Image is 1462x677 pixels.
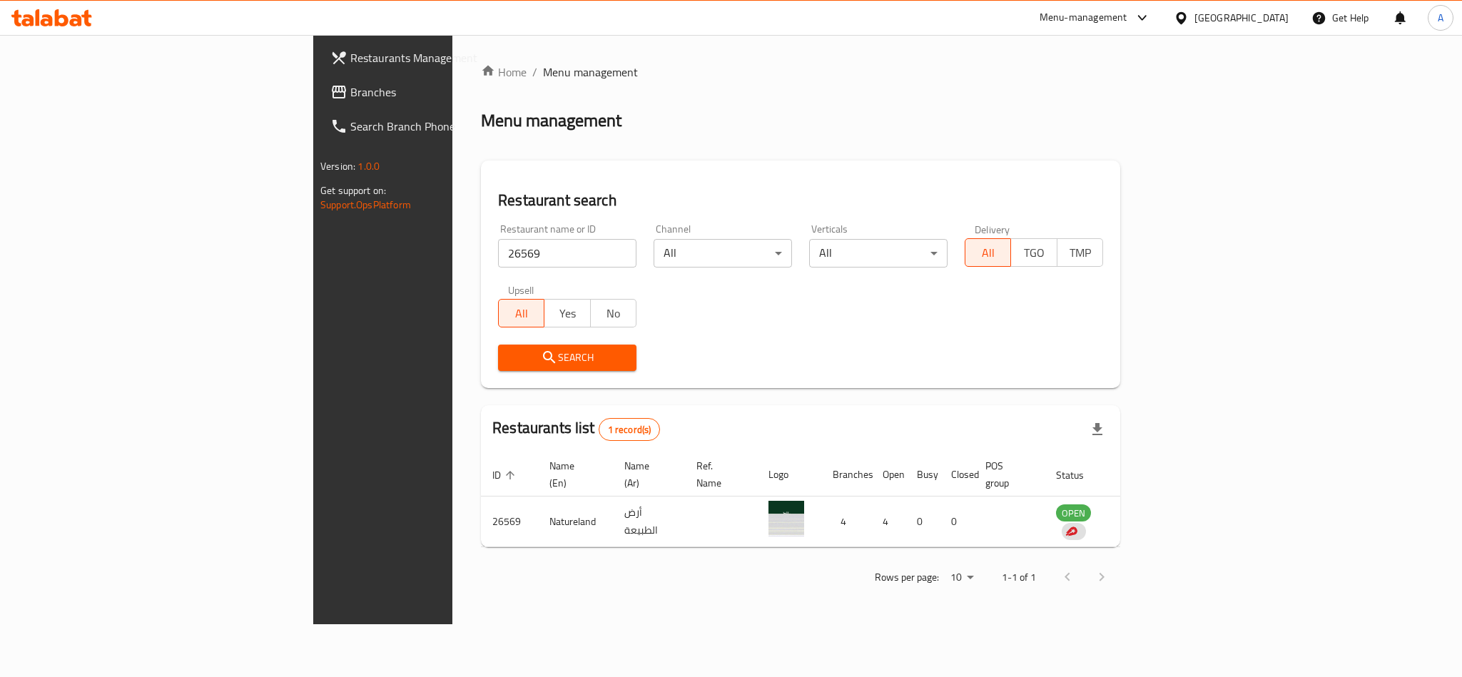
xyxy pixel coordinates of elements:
[945,567,979,589] div: Rows per page:
[809,239,948,268] div: All
[940,497,974,547] td: 0
[1010,238,1057,267] button: TGO
[498,239,636,268] input: Search for restaurant name or ID..
[319,109,557,143] a: Search Branch Phone
[613,497,685,547] td: أرض الطبيعة
[905,497,940,547] td: 0
[1017,243,1051,263] span: TGO
[975,224,1010,234] label: Delivery
[871,497,905,547] td: 4
[498,190,1103,211] h2: Restaurant search
[1080,412,1115,447] div: Export file
[1194,10,1289,26] div: [GEOGRAPHIC_DATA]
[597,303,631,324] span: No
[320,157,355,175] span: Version:
[965,238,1011,267] button: All
[481,63,1120,81] nav: breadcrumb
[544,299,590,327] button: Yes
[624,457,668,492] span: Name (Ar)
[654,239,792,268] div: All
[350,118,546,135] span: Search Branch Phone
[1438,10,1443,26] span: A
[821,453,871,497] th: Branches
[498,345,636,371] button: Search
[320,181,386,200] span: Get support on:
[1065,525,1077,538] img: delivery hero logo
[350,49,546,66] span: Restaurants Management
[1056,467,1102,484] span: Status
[985,457,1027,492] span: POS group
[481,453,1169,547] table: enhanced table
[319,41,557,75] a: Restaurants Management
[319,75,557,109] a: Branches
[1040,9,1127,26] div: Menu-management
[696,457,740,492] span: Ref. Name
[1057,238,1103,267] button: TMP
[590,299,636,327] button: No
[940,453,974,497] th: Closed
[875,569,939,586] p: Rows per page:
[599,423,660,437] span: 1 record(s)
[320,195,411,214] a: Support.OpsPlatform
[508,285,534,295] label: Upsell
[971,243,1005,263] span: All
[350,83,546,101] span: Branches
[905,453,940,497] th: Busy
[1002,569,1036,586] p: 1-1 of 1
[871,453,905,497] th: Open
[509,349,625,367] span: Search
[550,303,584,324] span: Yes
[538,497,613,547] td: Natureland
[549,457,596,492] span: Name (En)
[1120,453,1169,497] th: Action
[498,299,544,327] button: All
[492,417,660,441] h2: Restaurants list
[1056,505,1091,521] span: OPEN
[757,453,821,497] th: Logo
[768,501,804,536] img: Natureland
[543,63,638,81] span: Menu management
[504,303,539,324] span: All
[492,467,519,484] span: ID
[1063,243,1097,263] span: TMP
[821,497,871,547] td: 4
[357,157,380,175] span: 1.0.0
